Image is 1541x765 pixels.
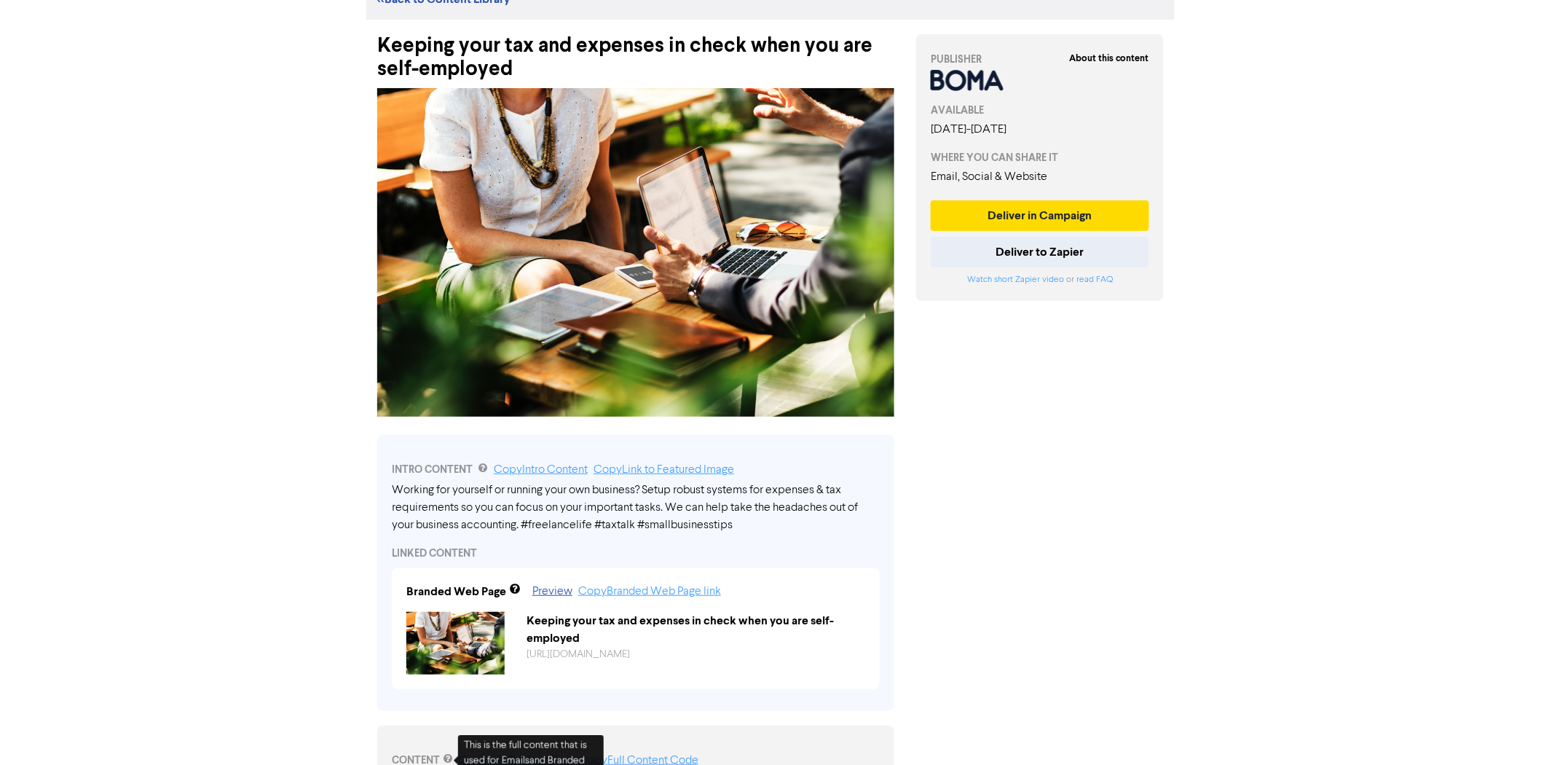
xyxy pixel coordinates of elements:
div: Working for yourself or running your own business? Setup robust systems for expenses & tax requir... [392,482,880,534]
strong: About this content [1069,52,1149,64]
a: Watch short Zapier video [967,275,1064,284]
a: Copy Branded Web Page link [578,586,721,597]
div: PUBLISHER [931,52,1149,67]
div: WHERE YOU CAN SHARE IT [931,150,1149,165]
a: Preview [532,586,572,597]
div: Keeping your tax and expenses in check when you are self-employed [377,20,894,81]
div: Email, Social & Website [931,168,1149,186]
div: https://public2.bomamarketing.com/cp/2EPhGVXftiosyK6k6ES8W2?sa=b2xgtoF0 [516,647,876,662]
iframe: Chat Widget [1468,695,1541,765]
button: Deliver in Campaign [931,200,1149,231]
div: or [931,273,1149,286]
a: read FAQ [1076,275,1113,284]
a: [URL][DOMAIN_NAME] [527,649,630,659]
div: AVAILABLE [931,103,1149,118]
div: Branded Web Page [406,583,506,600]
div: [DATE] - [DATE] [931,121,1149,138]
a: Copy Intro Content [494,464,588,476]
a: Copy Link to Featured Image [594,464,734,476]
div: LINKED CONTENT [392,546,880,561]
div: Keeping your tax and expenses in check when you are self-employed [516,612,876,647]
div: INTRO CONTENT [392,461,880,479]
button: Deliver to Zapier [931,237,1149,267]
